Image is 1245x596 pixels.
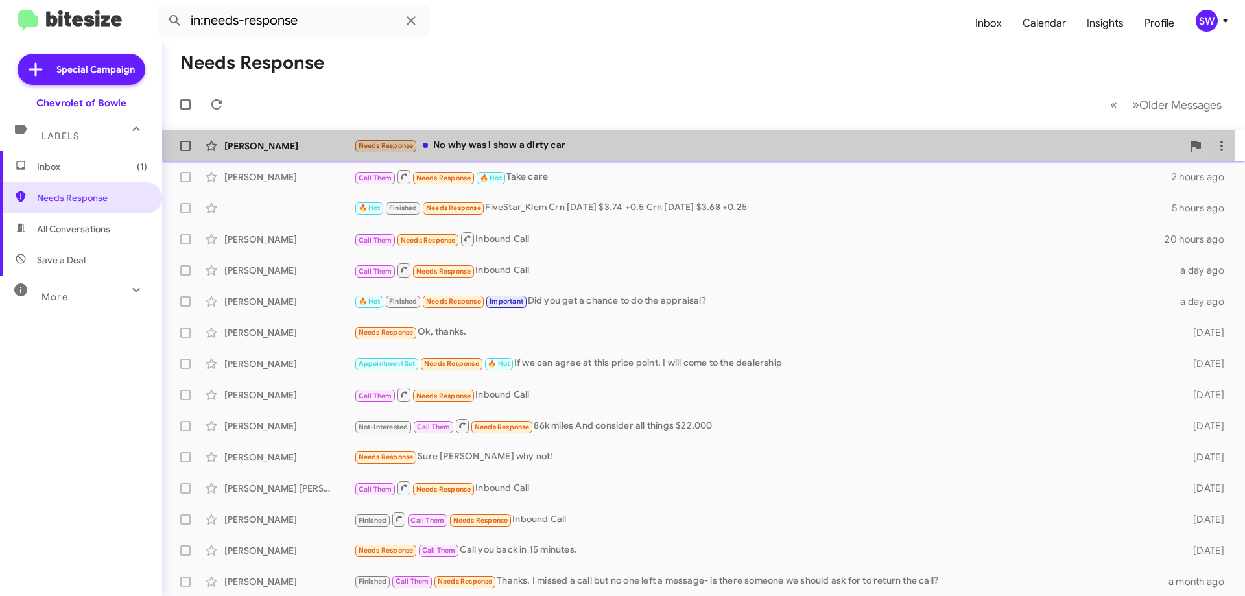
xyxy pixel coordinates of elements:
[224,575,354,588] div: [PERSON_NAME]
[1134,5,1185,42] a: Profile
[37,254,86,267] span: Save a Deal
[1172,482,1235,495] div: [DATE]
[1172,202,1235,215] div: 5 hours ago
[224,139,354,152] div: [PERSON_NAME]
[490,297,523,305] span: Important
[965,5,1012,42] a: Inbox
[354,200,1172,215] div: FiveStar_Klem Crn [DATE] $3.74 +0.5 Crn [DATE] $3.68 +0.25
[354,574,1168,589] div: Thanks. I missed a call but no one left a message- is there someone we should ask for to return t...
[1172,513,1235,526] div: [DATE]
[422,546,456,554] span: Call Them
[401,236,456,244] span: Needs Response
[224,482,354,495] div: [PERSON_NAME] [PERSON_NAME]
[1172,171,1235,184] div: 2 hours ago
[416,485,471,494] span: Needs Response
[354,449,1172,464] div: Sure [PERSON_NAME] why not!
[488,359,510,368] span: 🔥 Hot
[1172,388,1235,401] div: [DATE]
[224,264,354,277] div: [PERSON_NAME]
[389,204,418,212] span: Finished
[37,160,147,173] span: Inbox
[224,513,354,526] div: [PERSON_NAME]
[224,295,354,308] div: [PERSON_NAME]
[354,294,1172,309] div: Did you get a chance to do the appraisal?
[1168,575,1235,588] div: a month ago
[1172,420,1235,433] div: [DATE]
[453,516,508,525] span: Needs Response
[354,543,1172,558] div: Call you back in 15 minutes.
[1132,97,1139,113] span: »
[1012,5,1076,42] a: Calendar
[1172,295,1235,308] div: a day ago
[359,453,414,461] span: Needs Response
[224,233,354,246] div: [PERSON_NAME]
[424,359,479,368] span: Needs Response
[224,326,354,339] div: [PERSON_NAME]
[157,5,429,36] input: Search
[416,174,471,182] span: Needs Response
[426,297,481,305] span: Needs Response
[56,63,135,76] span: Special Campaign
[359,204,381,212] span: 🔥 Hot
[1196,10,1218,32] div: SW
[416,267,471,276] span: Needs Response
[359,392,392,400] span: Call Them
[41,291,68,303] span: More
[180,53,324,73] h1: Needs Response
[224,357,354,370] div: [PERSON_NAME]
[426,204,481,212] span: Needs Response
[354,418,1172,434] div: 86k miles And consider all things $22,000
[41,130,79,142] span: Labels
[359,485,392,494] span: Call Them
[475,423,530,431] span: Needs Response
[1139,98,1222,112] span: Older Messages
[480,174,502,182] span: 🔥 Hot
[224,451,354,464] div: [PERSON_NAME]
[417,423,451,431] span: Call Them
[359,359,416,368] span: Appointment Set
[354,169,1172,185] div: Take care
[37,222,110,235] span: All Conversations
[224,171,354,184] div: [PERSON_NAME]
[1076,5,1134,42] span: Insights
[1172,451,1235,464] div: [DATE]
[224,420,354,433] div: [PERSON_NAME]
[359,516,387,525] span: Finished
[1110,97,1117,113] span: «
[354,511,1172,527] div: Inbound Call
[1172,544,1235,557] div: [DATE]
[396,577,429,586] span: Call Them
[359,236,392,244] span: Call Them
[354,356,1172,371] div: If we can agree at this price point, I will come to the dealership
[1103,91,1229,118] nav: Page navigation example
[359,141,414,150] span: Needs Response
[18,54,145,85] a: Special Campaign
[359,577,387,586] span: Finished
[354,480,1172,496] div: Inbound Call
[354,138,1183,153] div: No why was i show a dirty car
[410,516,444,525] span: Call Them
[36,97,126,110] div: Chevrolet of Bowie
[359,328,414,337] span: Needs Response
[137,160,147,173] span: (1)
[224,388,354,401] div: [PERSON_NAME]
[359,297,381,305] span: 🔥 Hot
[1102,91,1125,118] button: Previous
[389,297,418,305] span: Finished
[37,191,147,204] span: Needs Response
[438,577,493,586] span: Needs Response
[416,392,471,400] span: Needs Response
[359,546,414,554] span: Needs Response
[1165,233,1235,246] div: 20 hours ago
[1185,10,1231,32] button: SW
[359,174,392,182] span: Call Them
[224,544,354,557] div: [PERSON_NAME]
[1172,264,1235,277] div: a day ago
[354,325,1172,340] div: Ok, thanks.
[354,387,1172,403] div: Inbound Call
[1172,326,1235,339] div: [DATE]
[1172,357,1235,370] div: [DATE]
